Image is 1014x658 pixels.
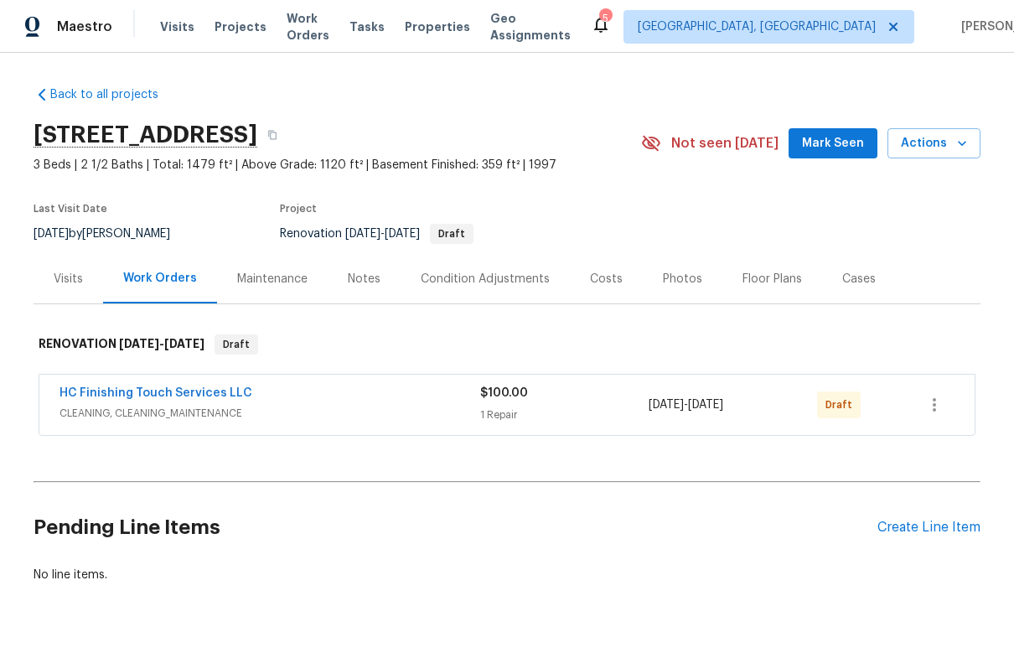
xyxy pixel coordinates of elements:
[34,204,107,214] span: Last Visit Date
[257,120,287,150] button: Copy Address
[663,271,702,288] div: Photos
[34,489,877,567] h2: Pending Line Items
[215,18,266,35] span: Projects
[385,228,420,240] span: [DATE]
[349,21,385,33] span: Tasks
[59,387,252,399] a: HC Finishing Touch Services LLC
[688,399,723,411] span: [DATE]
[348,271,380,288] div: Notes
[34,224,190,244] div: by [PERSON_NAME]
[345,228,380,240] span: [DATE]
[887,128,980,159] button: Actions
[649,396,723,413] span: -
[671,135,779,152] span: Not seen [DATE]
[119,338,204,350] span: -
[901,133,967,154] span: Actions
[34,318,980,371] div: RENOVATION [DATE]-[DATE]Draft
[842,271,876,288] div: Cases
[34,567,980,583] div: No line items.
[34,228,69,240] span: [DATE]
[237,271,308,288] div: Maintenance
[59,405,480,422] span: CLEANING, CLEANING_MAINTENANCE
[287,10,329,44] span: Work Orders
[432,229,472,239] span: Draft
[280,204,317,214] span: Project
[877,520,980,536] div: Create Line Item
[160,18,194,35] span: Visits
[123,270,197,287] div: Work Orders
[164,338,204,350] span: [DATE]
[480,387,528,399] span: $100.00
[345,228,420,240] span: -
[39,334,204,355] h6: RENOVATION
[590,271,623,288] div: Costs
[216,336,256,353] span: Draft
[825,396,859,413] span: Draft
[742,271,802,288] div: Floor Plans
[280,228,473,240] span: Renovation
[789,128,877,159] button: Mark Seen
[54,271,83,288] div: Visits
[480,407,649,423] div: 1 Repair
[405,18,470,35] span: Properties
[599,10,611,27] div: 5
[802,133,864,154] span: Mark Seen
[34,157,641,174] span: 3 Beds | 2 1/2 Baths | Total: 1479 ft² | Above Grade: 1120 ft² | Basement Finished: 359 ft² | 1997
[57,18,112,35] span: Maestro
[421,271,550,288] div: Condition Adjustments
[490,10,571,44] span: Geo Assignments
[649,399,684,411] span: [DATE]
[638,18,876,35] span: [GEOGRAPHIC_DATA], [GEOGRAPHIC_DATA]
[119,338,159,350] span: [DATE]
[34,86,194,103] a: Back to all projects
